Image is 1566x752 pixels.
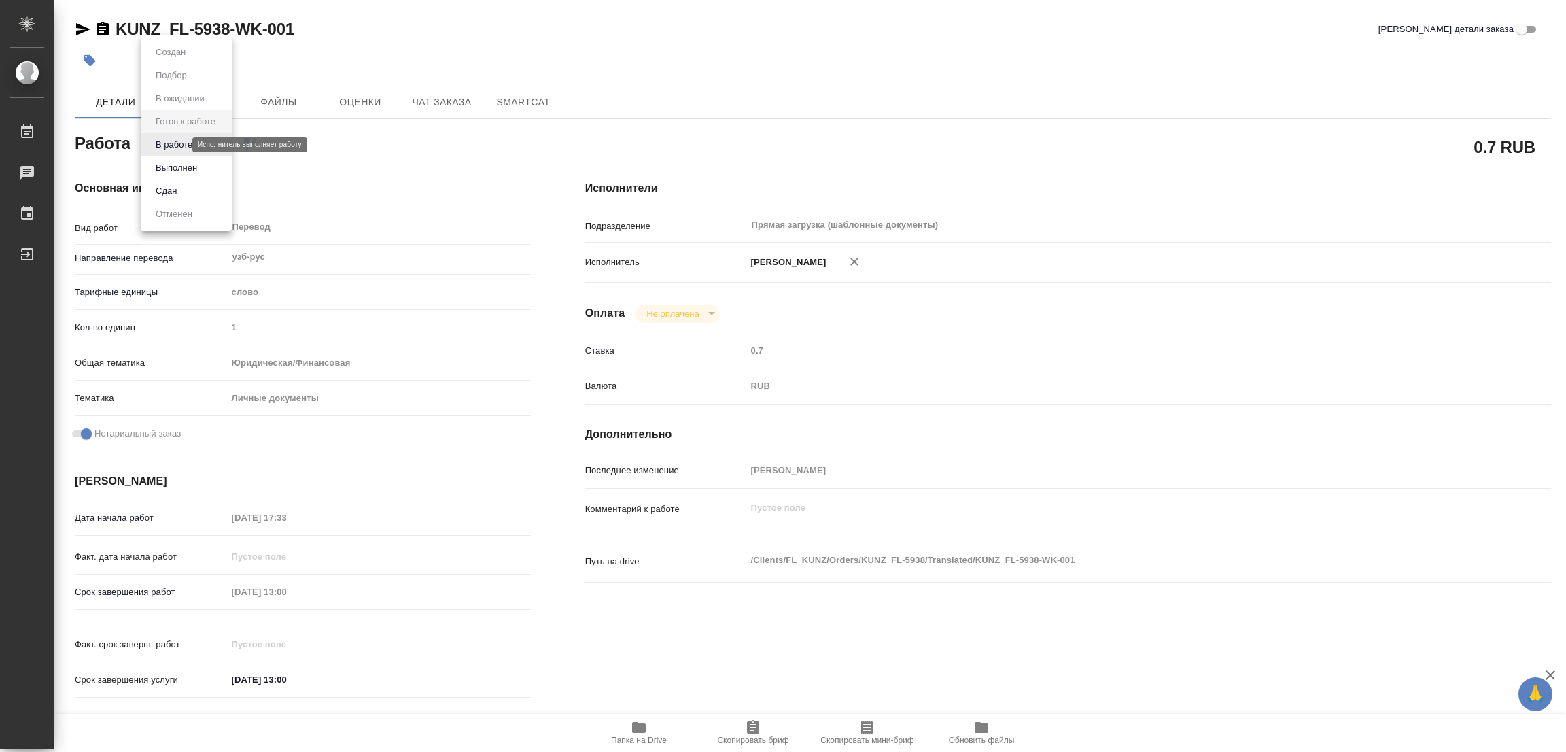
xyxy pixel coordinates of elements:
button: Подбор [152,68,191,83]
button: Создан [152,45,190,60]
button: Выполнен [152,160,201,175]
button: Отменен [152,207,196,222]
button: Готов к работе [152,114,220,129]
button: Сдан [152,184,181,199]
button: В ожидании [152,91,209,106]
button: В работе [152,137,196,152]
